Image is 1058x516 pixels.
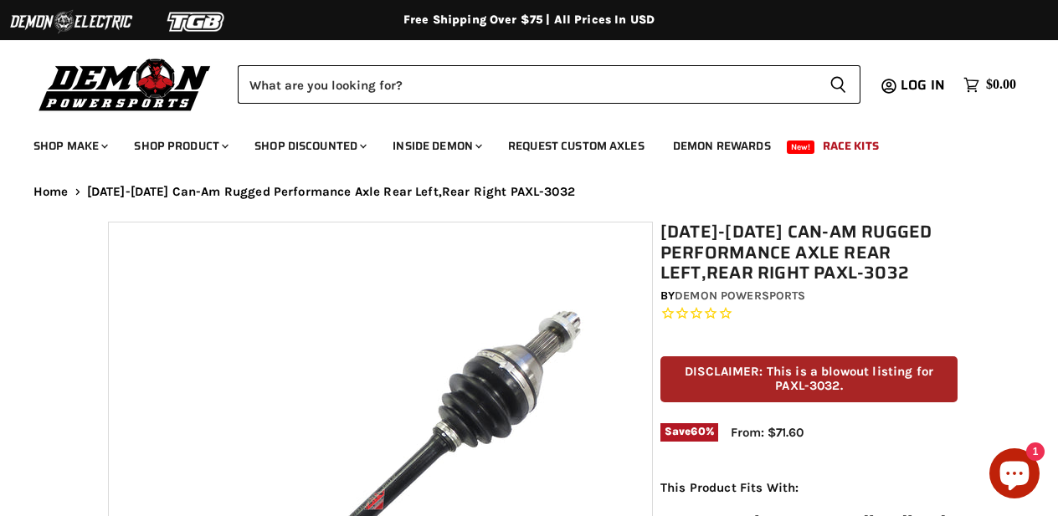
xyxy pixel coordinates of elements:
[8,6,134,38] img: Demon Electric Logo 2
[33,185,69,199] a: Home
[21,129,118,163] a: Shop Make
[238,65,860,104] form: Product
[660,222,958,284] h1: [DATE]-[DATE] Can-Am Rugged Performance Axle Rear Left,Rear Right PAXL-3032
[380,129,492,163] a: Inside Demon
[87,185,575,199] span: [DATE]-[DATE] Can-Am Rugged Performance Axle Rear Left,Rear Right PAXL-3032
[134,6,259,38] img: TGB Logo 2
[816,65,860,104] button: Search
[660,305,958,323] span: Rated 0.0 out of 5 stars 0 reviews
[242,129,377,163] a: Shop Discounted
[986,77,1016,93] span: $0.00
[810,129,891,163] a: Race Kits
[21,122,1012,163] ul: Main menu
[660,287,958,305] div: by
[33,54,217,114] img: Demon Powersports
[121,129,239,163] a: Shop Product
[660,356,958,402] p: DISCLAIMER: This is a blowout listing for PAXL-3032.
[955,73,1025,97] a: $0.00
[675,289,805,303] a: Demon Powersports
[731,425,804,440] span: From: $71.60
[787,140,815,154] span: New!
[984,448,1045,503] inbox-online-store-chat: Shopify online store chat
[901,74,945,95] span: Log in
[691,425,705,437] span: 60
[660,423,718,442] span: Save %
[660,129,783,163] a: Demon Rewards
[496,129,657,163] a: Request Custom Axles
[238,65,816,104] input: Search
[660,478,958,498] p: This Product Fits With:
[893,78,955,93] a: Log in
